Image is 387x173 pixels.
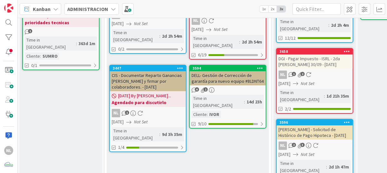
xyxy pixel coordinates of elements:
span: : [76,40,77,47]
i: Not Set [134,119,148,125]
div: 3658 [279,49,353,54]
span: [DATE] [192,26,203,33]
i: Not Set [214,26,228,32]
span: : [40,53,41,60]
div: 2d 1h 47m [327,163,351,170]
div: 9d 3h 35m [160,131,184,138]
span: 1 [203,87,208,91]
div: 3658DGI - Pagar Impuesto - ISRL - 2da [PERSON_NAME] 30/09 - [DATE] [277,49,353,69]
i: Not Set [301,81,315,86]
span: : [159,33,160,40]
a: 3658DGI - Pagar Impuesto - ISRL - 2da [PERSON_NAME] 30/09 - [DATE]NL[DATE]Not SetTime in [GEOGRAP... [276,48,353,114]
i: Not Set [301,151,315,157]
div: Cliente [192,111,207,118]
div: 3596[PERSON_NAME] - Solicitud de Histórico de Pago Hipoteca - [DATE] [277,120,353,139]
span: 6 [195,87,199,91]
span: : [324,92,325,100]
span: 1 [292,72,296,76]
div: 2d 2h 54m [160,33,184,40]
div: Time in [GEOGRAPHIC_DATA] [112,29,159,43]
span: [DATE] [278,151,290,158]
span: 9/10 [198,120,206,127]
div: Time in [GEOGRAPHIC_DATA] [25,36,76,51]
div: 3594 [193,66,266,71]
div: NL [278,71,287,79]
div: CIS - Documentar Reparto Ganancias [PERSON_NAME] y firmar por colaboradores. - [DATE] [110,71,186,91]
span: 1 [28,29,32,33]
div: 3447 [113,66,186,71]
div: 363d 1m [77,40,97,47]
div: 3658 [277,49,353,54]
span: : [159,131,160,138]
div: 14d 23h [245,98,264,105]
div: 3447 [110,65,186,71]
a: 3594DELL- Gestión de Corrección de garantía para nuevo equipo #8LDNT64Time in [GEOGRAPHIC_DATA]:1... [189,65,266,129]
span: 3x [277,6,286,12]
span: : [207,111,208,118]
span: [DATE] [112,119,124,125]
div: [PERSON_NAME] - Solicitud de Histórico de Pago Hipoteca - [DATE] [277,125,353,139]
b: Agendado para discutirlo [112,99,184,106]
b: ADMINISTRACION [67,6,108,12]
div: 1d 21h 35m [325,92,351,100]
span: 1/4 [118,144,124,151]
img: Visit kanbanzone.com [4,4,13,13]
div: NL [192,16,200,25]
div: Time in [GEOGRAPHIC_DATA] [278,18,328,32]
div: NL [277,141,353,150]
span: : [328,22,329,29]
div: NL [278,141,287,150]
span: 1x [260,6,268,12]
div: IVOR [208,111,221,118]
span: 0/1 [31,62,37,69]
span: 2/2 [285,106,291,112]
span: [DATE] [112,20,124,27]
div: NL [190,16,266,25]
span: [DATE] [278,80,290,87]
span: Kanban [33,5,51,13]
div: 2d 2h 54m [240,38,264,45]
span: 3 [300,143,305,147]
div: Time in [GEOGRAPHIC_DATA] [112,127,159,141]
span: 6/19 [198,52,206,58]
div: Time in [GEOGRAPHIC_DATA] [278,89,324,103]
div: 3447CIS - Documentar Reparto Ganancias [PERSON_NAME] y firmar por colaboradores. - [DATE] [110,65,186,91]
div: 3596 [277,120,353,125]
div: Time in [GEOGRAPHIC_DATA] [192,95,244,109]
span: 1 [125,111,129,115]
span: 2 [300,72,305,76]
div: SUMRO [41,53,59,60]
input: Quick Filter... [292,3,341,15]
div: 2d 2h 4m [329,22,351,29]
span: : [244,98,245,105]
i: Not Set [134,21,148,26]
div: DELL- Gestión de Corrección de garantía para nuevo equipo #8LDNT64 [190,71,266,85]
span: : [239,38,240,45]
span: 0/2 [118,46,124,53]
a: 3447CIS - Documentar Reparto Ganancias [PERSON_NAME] y firmar por colaboradores. - [DATE][DATE] B... [109,65,186,152]
div: 3596 [279,120,353,125]
span: 12/12 [285,35,296,42]
div: 3594DELL- Gestión de Corrección de garantía para nuevo equipo #8LDNT64 [190,65,266,85]
img: avatar [4,160,13,169]
div: NL [112,109,120,117]
span: : [326,163,327,170]
div: NL [110,109,186,117]
div: Cliente [25,53,40,60]
div: Time in [GEOGRAPHIC_DATA] [192,35,239,49]
div: DGI - Pagar Impuesto - ISRL - 2da [PERSON_NAME] 30/09 - [DATE] [277,54,353,69]
div: NL [4,146,13,155]
span: 2x [268,6,277,12]
span: 2 [292,143,296,147]
div: 3594 [190,65,266,71]
span: [DATE] By [PERSON_NAME]... [118,92,171,99]
div: NL [277,71,353,79]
